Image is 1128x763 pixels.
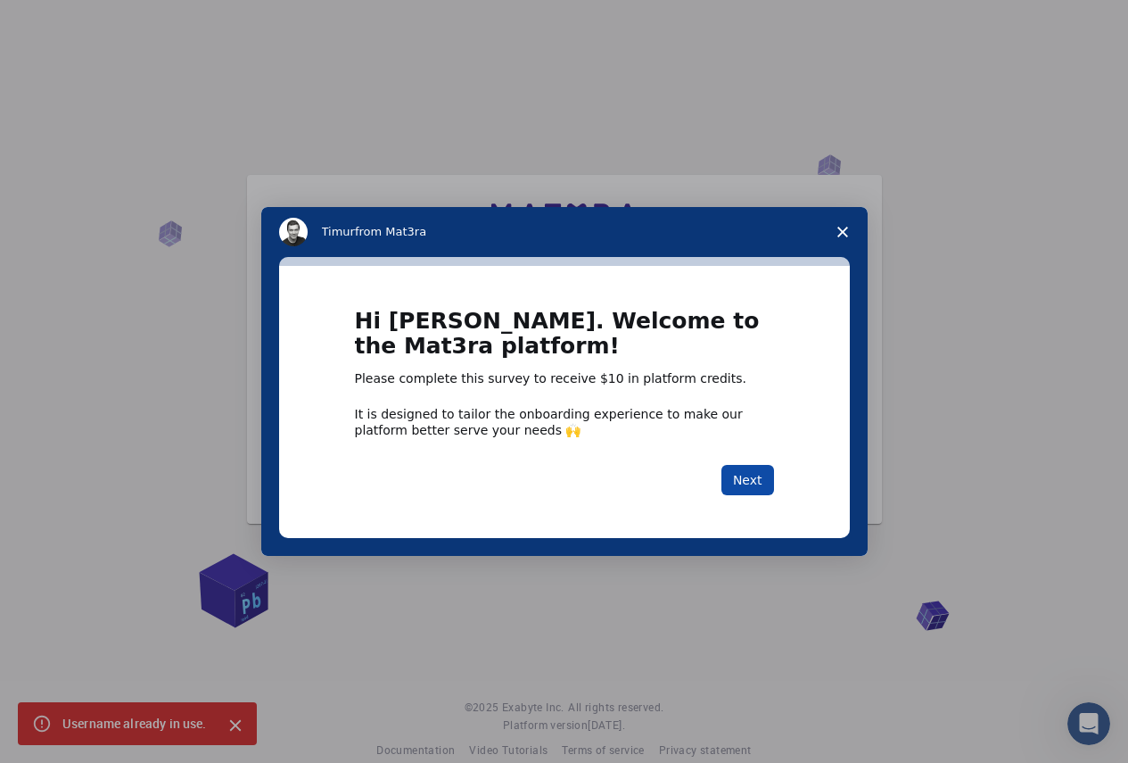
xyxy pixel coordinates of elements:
[29,12,115,29] span: Assistenza
[355,406,774,438] div: It is designed to tailor the onboarding experience to make our platform better serve your needs 🙌
[355,309,774,370] h1: Hi [PERSON_NAME]. Welcome to the Mat3ra platform!
[818,207,868,257] span: Close survey
[322,225,355,238] span: Timur
[279,218,308,246] img: Profile image for Timur
[355,370,774,388] div: Please complete this survey to receive $10 in platform credits.
[355,225,426,238] span: from Mat3ra
[721,465,774,495] button: Next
